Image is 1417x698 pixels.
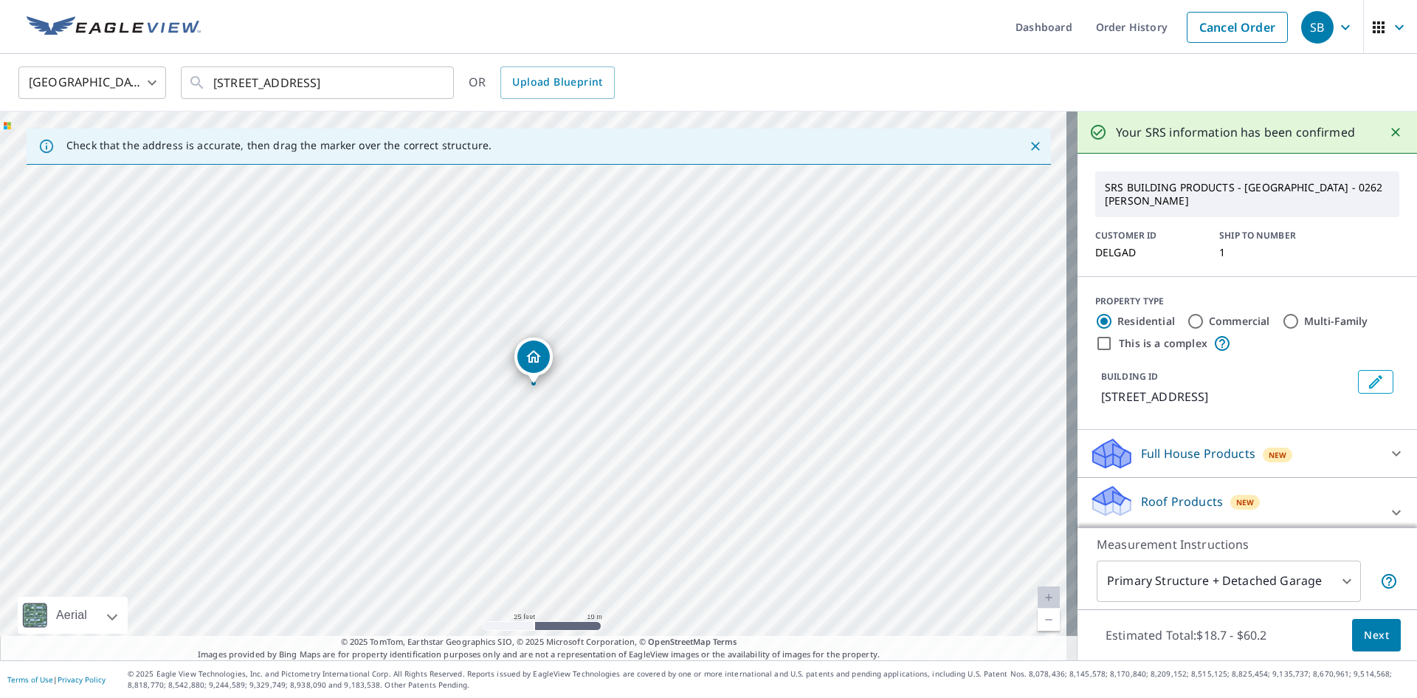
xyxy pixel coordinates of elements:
div: PROPERTY TYPE [1095,295,1399,308]
p: Measurement Instructions [1097,536,1398,553]
div: Dropped pin, building 1, Residential property, 1335 NE 52nd Ave Des Moines, IA 50313 [514,338,553,383]
a: Current Level 20, Zoom Out [1038,609,1060,631]
a: Upload Blueprint [500,66,614,99]
span: Next [1364,626,1389,645]
p: Estimated Total: $18.7 - $60.2 [1094,619,1278,651]
p: DELGAD [1095,247,1201,259]
p: Check that the address is accurate, then drag the marker over the correct structure. [66,139,492,152]
label: Commercial [1209,314,1270,329]
button: Close [1026,137,1045,156]
button: Edit building 1 [1358,370,1393,394]
span: New [1269,449,1287,461]
p: 1 [1219,247,1325,259]
p: [STREET_ADDRESS] [1101,388,1352,406]
p: Premium with Regular Delivery [1089,526,1379,541]
p: SHIP TO NUMBER [1219,229,1325,242]
p: Your SRS information has been confirmed [1116,123,1355,141]
a: Current Level 20, Zoom In Disabled [1038,586,1060,609]
button: Close [1386,123,1405,142]
img: EV Logo [27,16,201,38]
label: Residential [1117,314,1175,329]
span: © 2025 TomTom, Earthstar Geographics SIO, © 2025 Microsoft Corporation, © [341,636,737,649]
p: SRS BUILDING PRODUCTS - [GEOGRAPHIC_DATA] - 0262 [PERSON_NAME] [1099,175,1396,213]
label: This is a complex [1119,336,1207,351]
input: Search by address or latitude-longitude [213,62,424,103]
div: Full House ProductsNew [1089,436,1405,471]
div: Aerial [52,597,92,634]
span: Upload Blueprint [512,73,602,92]
span: New [1236,496,1255,508]
div: Roof ProductsNewPremium with Regular Delivery [1089,484,1405,541]
div: Primary Structure + Detached Garage [1097,561,1361,602]
p: | [7,675,106,684]
p: BUILDING ID [1101,370,1158,383]
a: Cancel Order [1187,12,1288,43]
div: Aerial [18,597,128,634]
p: Roof Products [1141,493,1223,510]
a: Terms [713,636,737,647]
div: OR [469,66,615,99]
div: [GEOGRAPHIC_DATA] [18,62,166,103]
p: CUSTOMER ID [1095,229,1201,242]
a: Terms of Use [7,674,53,685]
a: OpenStreetMap [648,636,710,647]
div: SB [1301,11,1334,44]
button: Next [1352,619,1401,652]
a: Privacy Policy [58,674,106,685]
label: Multi-Family [1304,314,1368,329]
p: Full House Products [1141,445,1255,462]
span: Your report will include the primary structure and a detached garage if one exists. [1380,572,1398,590]
p: © 2025 Eagle View Technologies, Inc. and Pictometry International Corp. All Rights Reserved. Repo... [128,668,1410,691]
